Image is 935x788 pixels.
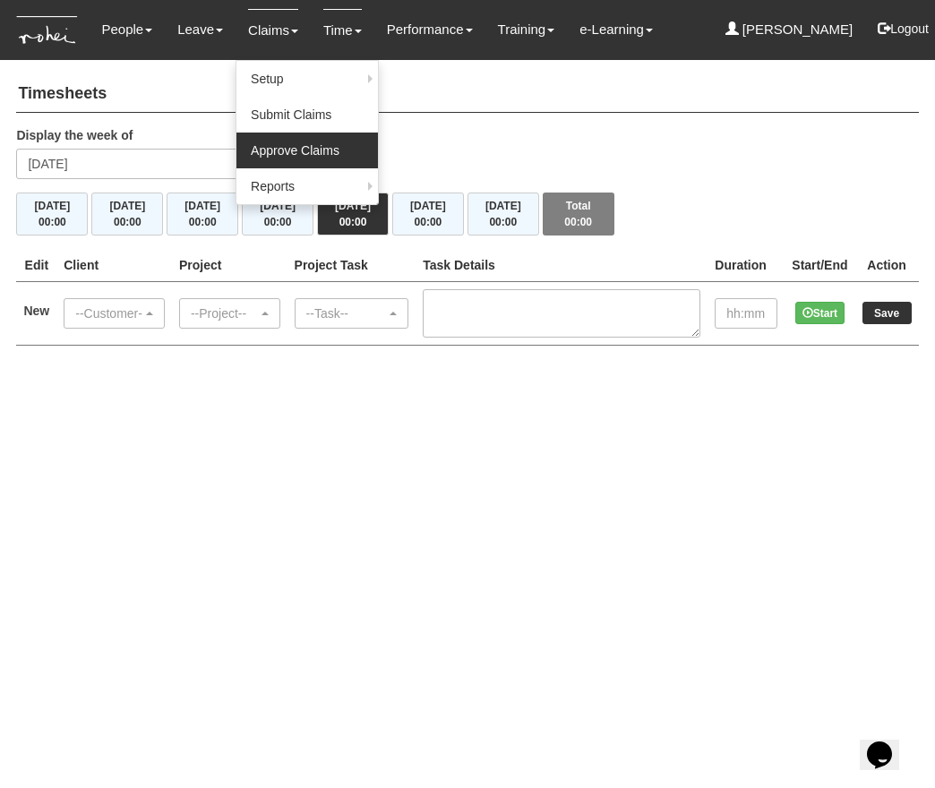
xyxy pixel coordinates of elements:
[264,216,292,228] span: 00:00
[543,193,614,236] button: Total00:00
[236,97,378,133] a: Submit Claims
[489,216,517,228] span: 00:00
[295,298,409,329] button: --Task--
[860,716,917,770] iframe: chat widget
[236,168,378,204] a: Reports
[855,249,919,282] th: Action
[167,193,238,236] button: [DATE]00:00
[317,193,389,236] button: [DATE]00:00
[91,193,163,236] button: [DATE]00:00
[101,9,152,50] a: People
[392,193,464,236] button: [DATE]00:00
[862,302,912,324] input: Save
[16,76,918,113] h4: Timesheets
[725,9,854,50] a: [PERSON_NAME]
[795,302,845,324] button: Start
[579,9,653,50] a: e-Learning
[172,249,287,282] th: Project
[39,216,66,228] span: 00:00
[715,298,777,329] input: hh:mm
[64,298,165,329] button: --Customer--
[177,9,223,50] a: Leave
[708,249,785,282] th: Duration
[16,193,918,236] div: Timesheet Week Summary
[236,61,378,97] a: Setup
[387,9,473,50] a: Performance
[498,9,555,50] a: Training
[416,249,708,282] th: Task Details
[785,249,854,282] th: Start/End
[242,193,313,236] button: [DATE]00:00
[564,216,592,228] span: 00:00
[56,249,172,282] th: Client
[16,249,56,282] th: Edit
[23,302,49,320] label: New
[114,216,142,228] span: 00:00
[16,126,133,144] label: Display the week of
[323,9,362,51] a: Time
[16,193,88,236] button: [DATE]00:00
[191,304,258,322] div: --Project--
[467,193,539,236] button: [DATE]00:00
[306,304,387,322] div: --Task--
[287,249,416,282] th: Project Task
[248,9,298,51] a: Claims
[189,216,217,228] span: 00:00
[339,216,367,228] span: 00:00
[236,133,378,168] a: Approve Claims
[75,304,142,322] div: --Customer--
[179,298,280,329] button: --Project--
[415,216,442,228] span: 00:00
